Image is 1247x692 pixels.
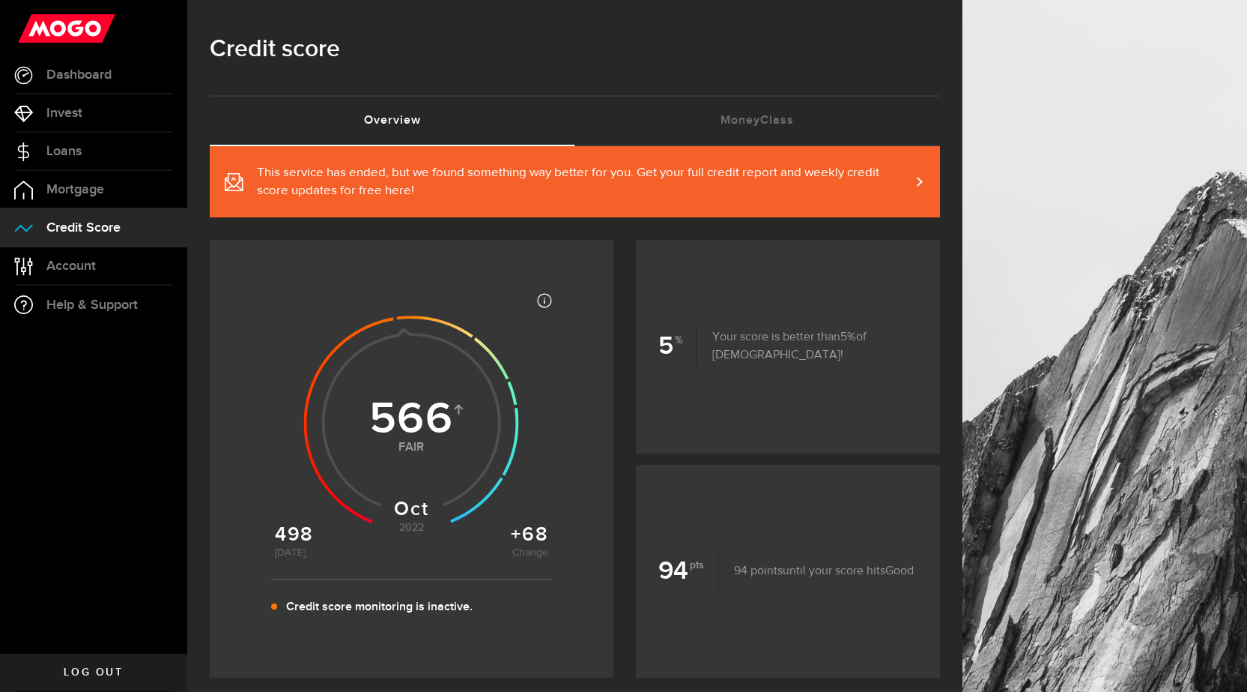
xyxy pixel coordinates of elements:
span: Loans [46,145,82,158]
span: Good [885,565,914,577]
a: MoneyClass [575,97,941,145]
a: Overview [210,97,575,145]
span: Credit Score [46,221,121,235]
p: until your score hits [719,562,914,580]
span: This service has ended, but we found something way better for you. Get your full credit report an... [257,164,910,200]
a: This service has ended, but we found something way better for you. Get your full credit report an... [210,146,940,217]
p: Credit score monitoring is inactive. [286,598,473,616]
span: Mortgage [46,183,104,196]
span: Dashboard [46,68,112,82]
button: Open LiveChat chat widget [12,6,57,51]
span: Invest [46,106,82,120]
b: 5 [658,326,697,367]
p: Your score is better than of [DEMOGRAPHIC_DATA]! [697,328,917,364]
span: Help & Support [46,298,138,312]
span: 94 points [734,565,783,577]
b: 94 [658,551,719,592]
span: Log out [64,667,123,678]
ul: Tabs Navigation [210,95,940,146]
span: Account [46,259,96,273]
span: 5 [840,331,856,343]
h1: Credit score [210,30,940,69]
